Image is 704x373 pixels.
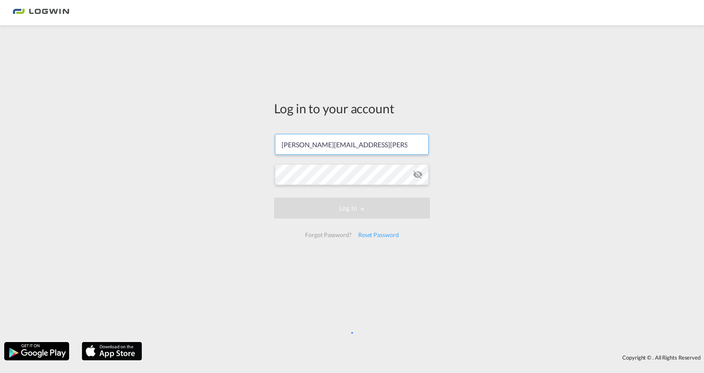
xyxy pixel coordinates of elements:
[3,341,70,361] img: google.png
[302,227,355,243] div: Forgot Password?
[13,3,69,22] img: 2761ae10d95411efa20a1f5e0282d2d7.png
[413,170,423,180] md-icon: icon-eye-off
[146,350,704,365] div: Copyright © . All Rights Reserved
[274,198,430,219] button: LOGIN
[274,99,430,117] div: Log in to your account
[275,134,429,155] input: Enter email/phone number
[81,341,143,361] img: apple.png
[355,227,402,243] div: Reset Password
